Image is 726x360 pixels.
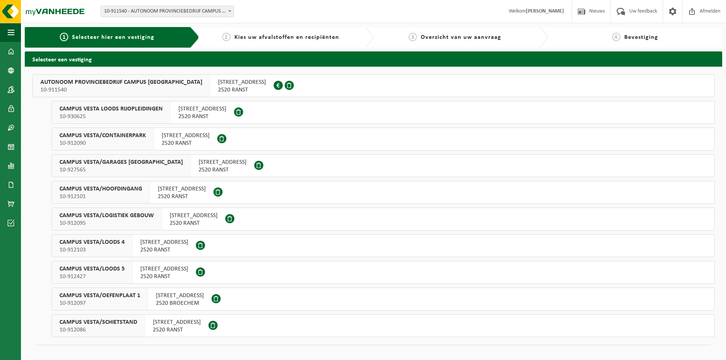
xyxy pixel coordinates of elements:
[51,101,715,124] button: CAMPUS VESTA LOODS RIJOPLEIDINGEN 10-930625 [STREET_ADDRESS]2520 RANST
[59,292,140,299] span: CAMPUS VESTA/OEFENPLAAT 1
[162,132,210,139] span: [STREET_ADDRESS]
[162,139,210,147] span: 2520 RANST
[624,34,658,40] span: Bevestiging
[51,208,715,230] button: CAMPUS VESTA/LOGISTIEK GEBOUW 10-912095 [STREET_ADDRESS]2520 RANST
[59,166,183,174] span: 10-927565
[526,8,564,14] strong: [PERSON_NAME]
[51,261,715,284] button: CAMPUS VESTA/LOODS 5 10-912427 [STREET_ADDRESS]2520 RANST
[59,326,137,334] span: 10-912086
[59,265,125,273] span: CAMPUS VESTA/LOODS 5
[158,185,206,193] span: [STREET_ADDRESS]
[178,113,226,120] span: 2520 RANST
[59,299,140,307] span: 10-912097
[156,292,204,299] span: [STREET_ADDRESS]
[32,74,715,97] button: AUTONOOM PROVINCIEBEDRIJF CAMPUS [GEOGRAPHIC_DATA] 10-911540 [STREET_ADDRESS]2520 RANST
[72,34,154,40] span: Selecteer hier een vestiging
[140,273,188,280] span: 2520 RANST
[170,219,218,227] span: 2520 RANST
[101,6,234,17] span: 10-911540 - AUTONOOM PROVINCIEBEDRIJF CAMPUS VESTA - RANST
[59,212,154,219] span: CAMPUS VESTA/LOGISTIEK GEBOUW
[59,318,137,326] span: CAMPUS VESTA/SCHIETSTAND
[51,181,715,204] button: CAMPUS VESTA/HOOFDINGANG 10-912101 [STREET_ADDRESS]2520 RANST
[59,219,154,227] span: 10-912095
[59,238,125,246] span: CAMPUS VESTA/LOODS 4
[59,113,163,120] span: 10-930625
[612,33,620,41] span: 4
[40,78,202,86] span: AUTONOOM PROVINCIEBEDRIJF CAMPUS [GEOGRAPHIC_DATA]
[51,234,715,257] button: CAMPUS VESTA/LOODS 4 10-912103 [STREET_ADDRESS]2520 RANST
[140,265,188,273] span: [STREET_ADDRESS]
[234,34,339,40] span: Kies uw afvalstoffen en recipiënten
[421,34,501,40] span: Overzicht van uw aanvraag
[156,299,204,307] span: 2520 BROECHEM
[199,158,247,166] span: [STREET_ADDRESS]
[59,193,142,200] span: 10-912101
[60,33,68,41] span: 1
[51,314,715,337] button: CAMPUS VESTA/SCHIETSTAND 10-912086 [STREET_ADDRESS]2520 RANST
[51,154,715,177] button: CAMPUS VESTA/GARAGES [GEOGRAPHIC_DATA] 10-927565 [STREET_ADDRESS]2520 RANST
[25,51,722,66] h2: Selecteer een vestiging
[140,238,188,246] span: [STREET_ADDRESS]
[222,33,231,41] span: 2
[59,185,142,193] span: CAMPUS VESTA/HOOFDINGANG
[409,33,417,41] span: 3
[51,128,715,150] button: CAMPUS VESTA/CONTAINERPARK 10-912090 [STREET_ADDRESS]2520 RANST
[59,139,146,147] span: 10-912090
[51,288,715,310] button: CAMPUS VESTA/OEFENPLAAT 1 10-912097 [STREET_ADDRESS]2520 BROECHEM
[178,105,226,113] span: [STREET_ADDRESS]
[59,132,146,139] span: CAMPUS VESTA/CONTAINERPARK
[59,105,163,113] span: CAMPUS VESTA LOODS RIJOPLEIDINGEN
[140,246,188,254] span: 2520 RANST
[218,78,266,86] span: [STREET_ADDRESS]
[153,318,201,326] span: [STREET_ADDRESS]
[153,326,201,334] span: 2520 RANST
[158,193,206,200] span: 2520 RANST
[59,158,183,166] span: CAMPUS VESTA/GARAGES [GEOGRAPHIC_DATA]
[59,273,125,280] span: 10-912427
[199,166,247,174] span: 2520 RANST
[40,86,202,94] span: 10-911540
[59,246,125,254] span: 10-912103
[218,86,266,94] span: 2520 RANST
[170,212,218,219] span: [STREET_ADDRESS]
